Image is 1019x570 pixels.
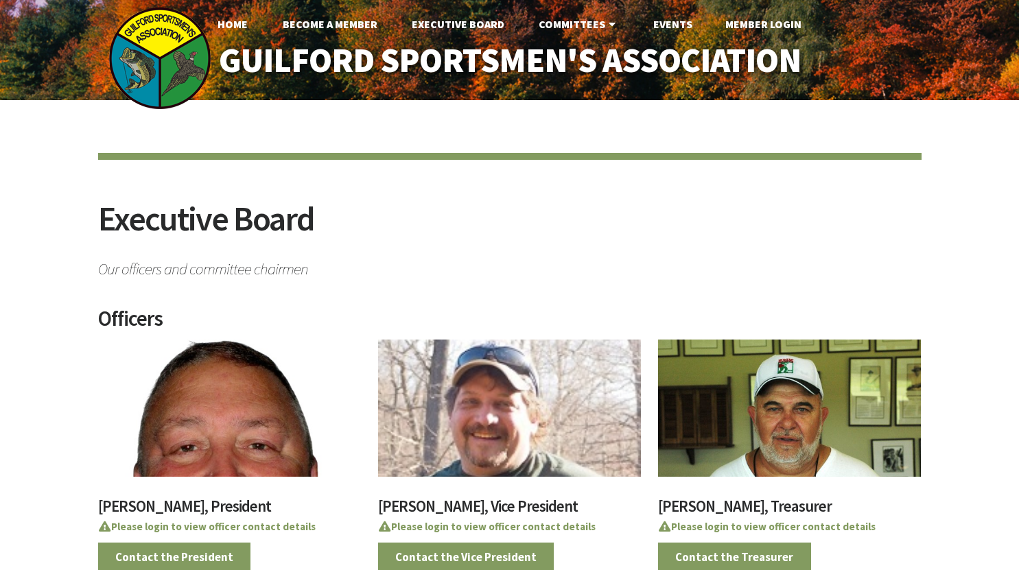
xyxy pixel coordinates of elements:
a: Executive Board [401,10,515,38]
h2: Executive Board [98,202,922,253]
a: Please login to view officer contact details [378,520,596,533]
a: Please login to view officer contact details [98,520,316,533]
a: Become A Member [272,10,388,38]
a: Member Login [714,10,812,38]
h2: Officers [98,308,922,340]
h3: [PERSON_NAME], President [98,498,361,522]
img: logo_sm.png [108,7,211,110]
a: Guilford Sportsmen's Association [189,32,830,90]
a: Committees [528,10,630,38]
span: Our officers and committee chairmen [98,253,922,277]
h3: [PERSON_NAME], Treasurer [658,498,921,522]
a: Events [642,10,703,38]
a: Please login to view officer contact details [658,520,876,533]
h3: [PERSON_NAME], Vice President [378,498,641,522]
a: Home [207,10,259,38]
